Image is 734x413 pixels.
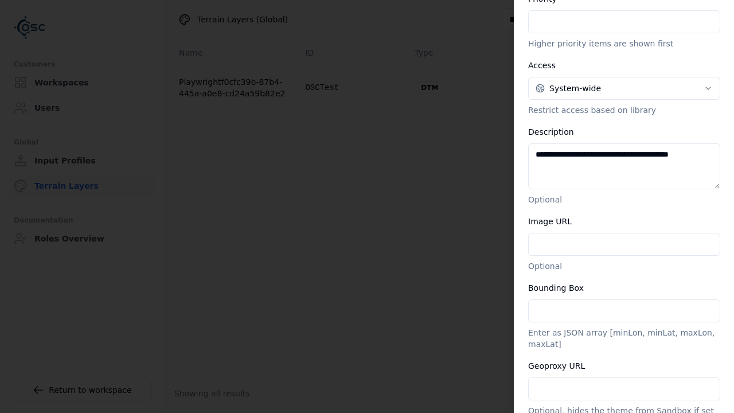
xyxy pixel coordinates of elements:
label: Access [528,61,556,70]
p: Optional [528,194,720,205]
label: Description [528,127,574,137]
p: Enter as JSON array [minLon, minLat, maxLon, maxLat] [528,327,720,350]
label: Geoproxy URL [528,361,585,371]
p: Optional [528,260,720,272]
label: Image URL [528,217,572,226]
label: Bounding Box [528,283,584,293]
p: Restrict access based on library [528,104,720,116]
p: Higher priority items are shown first [528,38,720,49]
